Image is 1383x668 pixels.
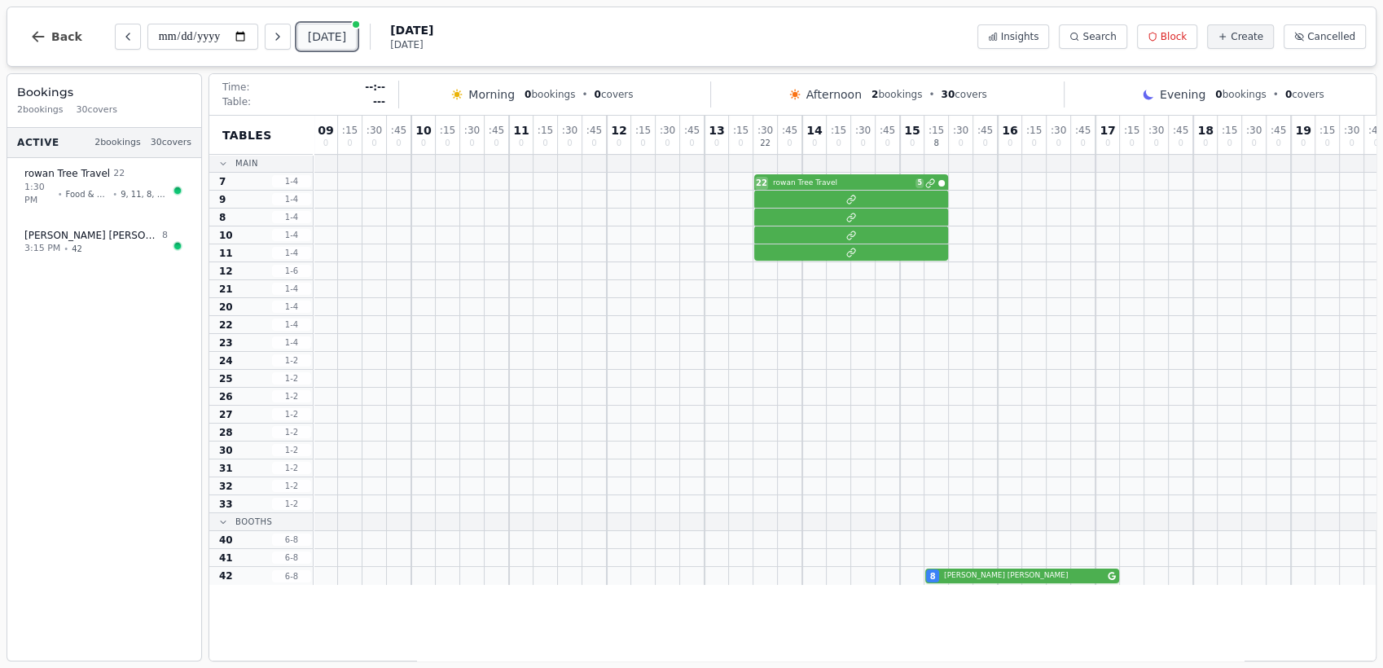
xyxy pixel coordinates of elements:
span: 0 [445,139,450,147]
span: • [582,88,587,101]
span: : 45 [1173,125,1188,135]
span: Block [1161,30,1187,43]
span: 22 [760,139,771,147]
span: : 45 [489,125,504,135]
span: 10 [415,125,431,136]
span: 1 - 2 [272,426,311,438]
span: 0 [1203,139,1208,147]
span: 1 - 4 [272,319,311,331]
span: 0 [1373,139,1378,147]
span: 0 [1227,139,1232,147]
span: 2 bookings [17,103,64,117]
button: Next day [265,24,291,50]
span: Evening [1160,86,1205,103]
span: 22 [113,167,125,181]
span: 0 [1008,139,1012,147]
span: [PERSON_NAME] [PERSON_NAME] [944,570,1104,582]
span: rowan Tree Travel [773,178,912,189]
span: 0 [910,139,915,147]
span: 0 [860,139,865,147]
span: 0 [519,139,524,147]
span: : 30 [953,125,968,135]
span: 0 [640,139,645,147]
span: 11 [513,125,529,136]
span: 1 - 2 [272,462,311,474]
span: 1 - 4 [272,193,311,205]
span: 8 [933,139,938,147]
span: 1 - 4 [272,175,311,187]
span: : 30 [757,125,773,135]
span: 0 [421,139,426,147]
span: 0 [714,139,719,147]
span: Active [17,136,59,149]
span: 42 [72,243,82,255]
span: 0 [1178,139,1183,147]
span: : 30 [367,125,382,135]
span: 0 [323,139,328,147]
span: 30 [219,444,233,457]
span: 6 - 8 [272,552,311,564]
span: : 45 [880,125,895,135]
span: 09 [318,125,333,136]
span: Tables [222,127,272,143]
span: 21 [219,283,233,296]
span: 0 [396,139,401,147]
button: Block [1137,24,1197,49]
span: : 30 [1148,125,1164,135]
span: --:-- [365,81,385,94]
span: : 15 [538,125,553,135]
span: 22 [756,177,767,189]
span: 30 [941,89,955,100]
span: : 15 [733,125,749,135]
span: : 15 [342,125,358,135]
span: : 15 [929,125,944,135]
span: : 45 [684,125,700,135]
span: 17 [1100,125,1115,136]
span: [DATE] [390,22,433,38]
span: 1 - 4 [272,283,311,295]
span: 12 [611,125,626,136]
span: 8 [930,570,936,582]
span: 0 [525,89,531,100]
span: 0 [1153,139,1158,147]
span: • [1273,88,1279,101]
span: Insights [1001,30,1039,43]
button: rowan Tree Travel221:30 PM•Food & Drink•9, 11, 8, 10, 7 [14,158,195,217]
span: 1 - 4 [272,229,311,241]
span: 30 covers [77,103,117,117]
span: bookings [872,88,922,101]
span: covers [941,88,986,101]
span: 24 [219,354,233,367]
span: Booths [235,516,272,528]
span: rowan Tree Travel [24,167,110,180]
svg: Google booking [1108,572,1116,580]
span: 1 - 4 [272,336,311,349]
span: 30 covers [151,136,191,150]
span: 1 - 2 [272,444,311,456]
span: : 30 [1051,125,1066,135]
span: Food & Drink [66,188,110,200]
button: Create [1207,24,1274,49]
span: 8 [162,229,168,243]
span: 18 [1197,125,1213,136]
span: • [64,243,68,255]
span: 25 [219,372,233,385]
span: 0 [591,139,596,147]
span: • [112,188,117,200]
button: Search [1059,24,1126,49]
span: Afternoon [806,86,862,103]
span: 13 [709,125,724,136]
span: 0 [787,139,792,147]
span: 28 [219,426,233,439]
span: 2 [872,89,878,100]
span: bookings [525,88,575,101]
span: 0 [982,139,987,147]
span: 1 - 2 [272,390,311,402]
span: covers [594,88,633,101]
button: Cancelled [1284,24,1366,49]
span: Morning [468,86,515,103]
span: Table: [222,95,251,108]
span: 1 - 2 [272,408,311,420]
span: : 15 [831,125,846,135]
span: 1:30 PM [24,181,55,208]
